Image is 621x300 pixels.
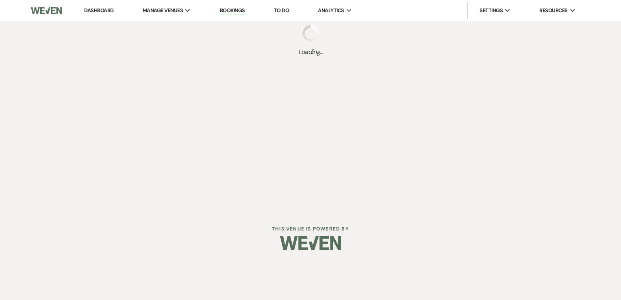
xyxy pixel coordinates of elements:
[84,7,113,14] a: Dashboard
[298,47,323,57] span: Loading...
[143,7,183,15] span: Manage Venues
[302,25,319,41] img: loading spinner
[539,7,567,15] span: Resources
[274,7,289,14] a: To Do
[280,229,341,257] img: Weven Logo
[480,7,503,15] span: Settings
[31,2,61,19] img: Weven Logo
[220,7,245,15] a: Bookings
[318,7,344,15] span: Analytics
